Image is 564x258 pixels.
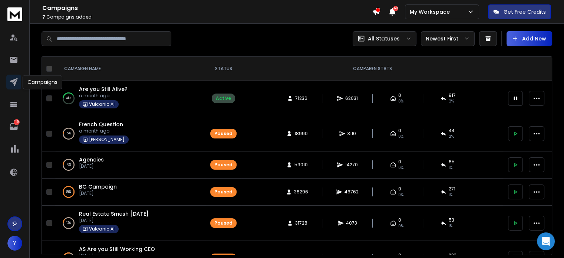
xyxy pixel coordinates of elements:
span: 3110 [347,131,356,137]
span: 0% [398,134,403,140]
th: CAMPAIGN NAME [55,57,206,81]
span: 0 [398,217,401,223]
p: 12 % [66,219,71,227]
p: Campaigns added [42,14,372,20]
button: Newest First [421,31,475,46]
p: 5 % [67,130,71,137]
span: 0 [398,186,401,192]
p: 119 [14,119,20,125]
p: My Workspace [410,8,453,16]
td: 41%Are you Still Alive?a month agoVulcanic AI [55,81,206,116]
span: 0% [398,192,403,198]
a: 119 [6,119,21,134]
div: Paused [214,131,232,137]
span: 14270 [345,162,358,168]
button: Get Free Credits [488,4,551,19]
p: 10 % [66,161,71,169]
div: Active [216,95,231,101]
span: 1 % [449,192,452,198]
span: 2 % [449,134,454,140]
span: 7 [42,14,45,20]
td: 12%Real Estate Smesh [DATE][DATE]Vulcanic AI [55,206,206,241]
a: French Question [79,121,123,128]
span: 4073 [346,220,357,226]
span: 0 [398,92,401,98]
button: Add New [507,31,552,46]
span: 1 % [449,223,452,229]
a: Real Estate Smesh [DATE] [79,210,149,218]
th: STATUS [206,57,241,81]
span: 62031 [345,95,358,101]
span: 1 % [449,165,452,171]
span: 817 [449,92,456,98]
th: CAMPAIGN STATS [241,57,504,81]
span: 0% [398,98,403,104]
p: Vulcanic AI [89,101,115,107]
button: Y [7,236,22,251]
td: 10%Agencies[DATE] [55,151,206,179]
span: 46762 [344,189,359,195]
a: Agencies [79,156,104,163]
span: 0% [398,223,403,229]
h1: Campaigns [42,4,372,13]
p: [PERSON_NAME] [89,137,125,143]
p: [DATE] [79,163,104,169]
p: [DATE] [79,190,117,196]
p: a month ago [79,128,129,134]
p: a month ago [79,93,128,99]
div: Paused [214,189,232,195]
img: logo [7,7,22,21]
span: 85 [449,159,455,165]
span: 44 [449,128,455,134]
span: 59010 [294,162,308,168]
span: 53 [449,217,454,223]
div: Open Intercom Messenger [537,232,555,250]
td: 98%BG Campaign[DATE] [55,179,206,206]
div: Paused [214,162,232,168]
a: AS Are you Still Working CEO [79,245,155,253]
p: 98 % [66,188,71,196]
div: Campaigns [23,75,62,89]
a: Are you Still Alive? [79,85,128,93]
span: 271 [449,186,455,192]
span: 0 [398,159,401,165]
td: 5%French Questiona month ago[PERSON_NAME] [55,116,206,151]
span: 71236 [295,95,307,101]
span: 2 % [449,98,454,104]
span: 18990 [294,131,308,137]
span: 31728 [295,220,307,226]
a: BG Campaign [79,183,117,190]
p: Get Free Credits [504,8,546,16]
p: [DATE] [79,218,149,223]
p: All Statuses [368,35,400,42]
span: 50 [393,6,398,11]
span: 0% [398,165,403,171]
span: 0 [398,128,401,134]
p: Vulcanic AI [89,226,115,232]
p: 41 % [66,95,71,102]
span: 38296 [294,189,308,195]
div: Paused [214,220,232,226]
